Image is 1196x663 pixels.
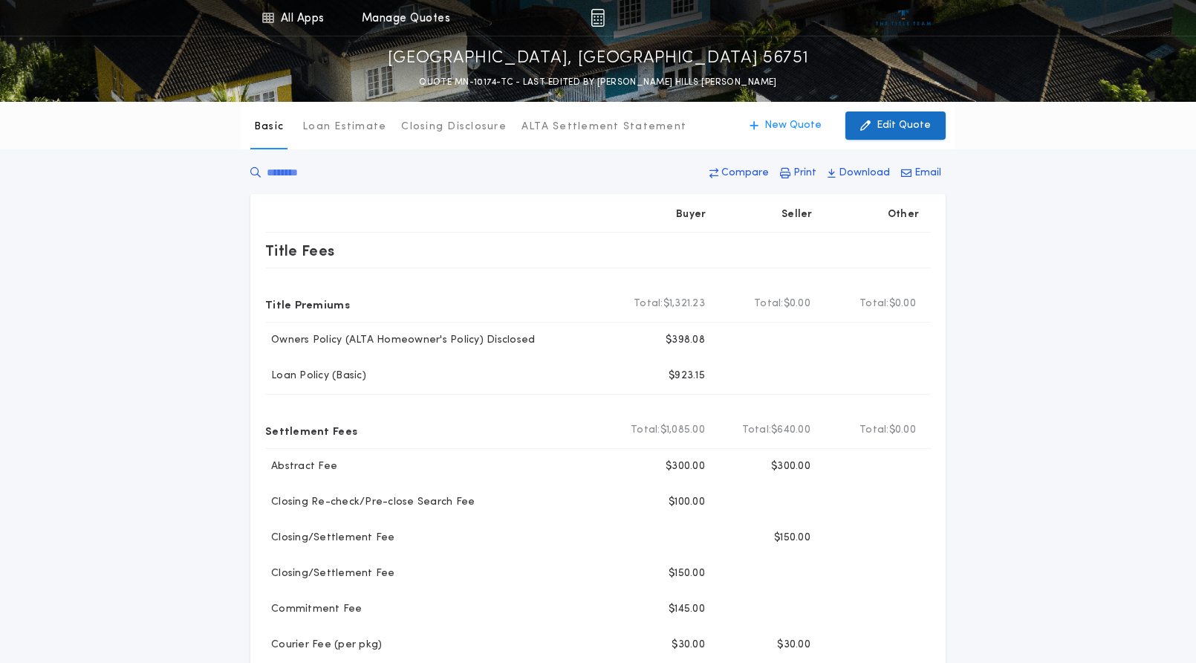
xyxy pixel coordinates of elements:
p: Title Fees [265,239,335,262]
button: Download [823,160,894,187]
p: $300.00 [771,459,810,474]
p: Edit Quote [877,118,931,133]
span: $1,085.00 [660,423,705,438]
p: $30.00 [672,638,705,653]
span: $640.00 [771,423,810,438]
p: Download [839,166,890,181]
b: Total: [754,297,784,311]
p: $150.00 [774,531,810,546]
p: $145.00 [669,602,705,617]
p: Closing Disclosure [401,120,507,135]
img: vs-icon [876,10,932,25]
p: [GEOGRAPHIC_DATA], [GEOGRAPHIC_DATA] 56751 [388,47,809,71]
p: Basic [254,120,284,135]
p: $30.00 [777,638,810,653]
p: $150.00 [669,566,705,581]
button: Print [776,160,821,187]
p: Buyer [676,207,706,222]
p: Owners Policy (ALTA Homeowner's Policy) Disclosed [265,333,535,348]
p: Closing/Settlement Fee [265,566,395,581]
button: Compare [705,160,773,187]
p: Closing Re-check/Pre-close Search Fee [265,495,475,510]
p: Title Premiums [265,292,350,316]
p: Email [914,166,941,181]
p: Courier Fee (per pkg) [265,638,382,653]
span: $0.00 [784,297,810,311]
button: New Quote [735,111,836,140]
p: Print [793,166,816,181]
p: ALTA Settlement Statement [521,120,686,135]
span: $1,321.23 [663,297,705,311]
p: $923.15 [669,369,705,384]
b: Total: [859,297,889,311]
b: Total: [634,297,663,311]
p: QUOTE MN-10174-TC - LAST EDITED BY [PERSON_NAME] HILLS [PERSON_NAME] [419,75,777,90]
p: Loan Policy (Basic) [265,369,366,384]
p: $100.00 [669,495,705,510]
p: Abstract Fee [265,459,337,474]
p: Seller [781,207,813,222]
b: Total: [742,423,772,438]
p: $300.00 [666,459,705,474]
p: Loan Estimate [302,120,386,135]
p: Other [888,207,919,222]
p: New Quote [764,118,822,133]
span: $0.00 [889,297,916,311]
p: Compare [721,166,769,181]
span: $0.00 [889,423,916,438]
button: Email [897,160,946,187]
p: Commitment Fee [265,602,363,617]
button: Edit Quote [845,111,946,140]
b: Total: [631,423,660,438]
p: $398.08 [666,333,705,348]
p: Settlement Fees [265,418,357,442]
img: img [591,9,605,27]
p: Closing/Settlement Fee [265,531,395,546]
b: Total: [859,423,889,438]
